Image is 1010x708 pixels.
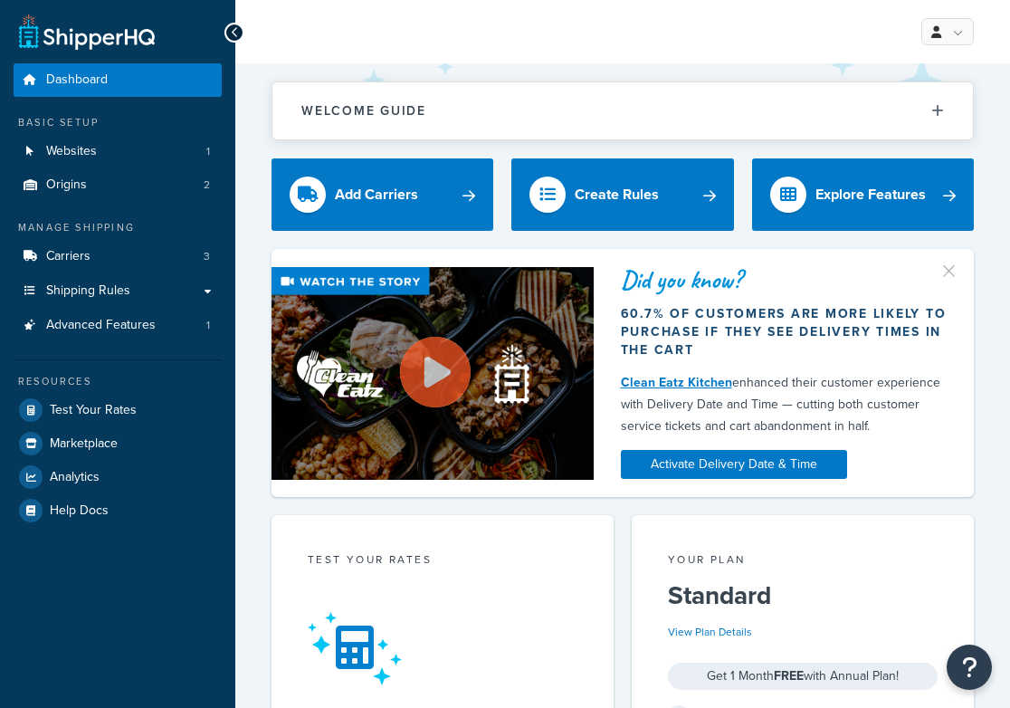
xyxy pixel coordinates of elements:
div: Get 1 Month with Annual Plan! [668,663,938,690]
strong: FREE [774,666,804,685]
li: Advanced Features [14,309,222,342]
a: Help Docs [14,494,222,527]
a: Explore Features [752,158,974,231]
a: Analytics [14,461,222,493]
button: Open Resource Center [947,645,992,690]
a: Marketplace [14,427,222,460]
button: Welcome Guide [272,82,973,139]
div: Explore Features [815,182,926,207]
span: Test Your Rates [50,403,137,418]
div: Resources [14,374,222,389]
span: Dashboard [46,72,108,88]
span: Carriers [46,249,91,264]
a: Shipping Rules [14,274,222,308]
a: Advanced Features1 [14,309,222,342]
a: Carriers3 [14,240,222,273]
span: Analytics [50,470,100,485]
div: Test your rates [308,551,577,572]
div: Basic Setup [14,115,222,130]
a: Origins2 [14,168,222,202]
li: Origins [14,168,222,202]
span: Help Docs [50,503,109,519]
span: Origins [46,177,87,193]
div: Create Rules [575,182,659,207]
div: Manage Shipping [14,220,222,235]
div: Add Carriers [335,182,418,207]
li: Websites [14,135,222,168]
span: Advanced Features [46,318,156,333]
a: Test Your Rates [14,394,222,426]
div: 60.7% of customers are more likely to purchase if they see delivery times in the cart [621,305,947,359]
li: Carriers [14,240,222,273]
a: Clean Eatz Kitchen [621,373,732,392]
h5: Standard [668,581,938,610]
div: enhanced their customer experience with Delivery Date and Time — cutting both customer service ti... [621,372,947,437]
span: 3 [204,249,210,264]
span: Websites [46,144,97,159]
a: Create Rules [511,158,733,231]
a: Dashboard [14,63,222,97]
div: Did you know? [621,267,947,292]
span: Marketplace [50,436,118,452]
div: Your Plan [668,551,938,572]
span: 1 [206,318,210,333]
h2: Welcome Guide [301,104,426,118]
span: Shipping Rules [46,283,130,299]
span: 1 [206,144,210,159]
a: Add Carriers [272,158,493,231]
a: View Plan Details [668,624,752,640]
a: Websites1 [14,135,222,168]
img: Video thumbnail [272,267,594,479]
a: Activate Delivery Date & Time [621,450,847,479]
span: 2 [204,177,210,193]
